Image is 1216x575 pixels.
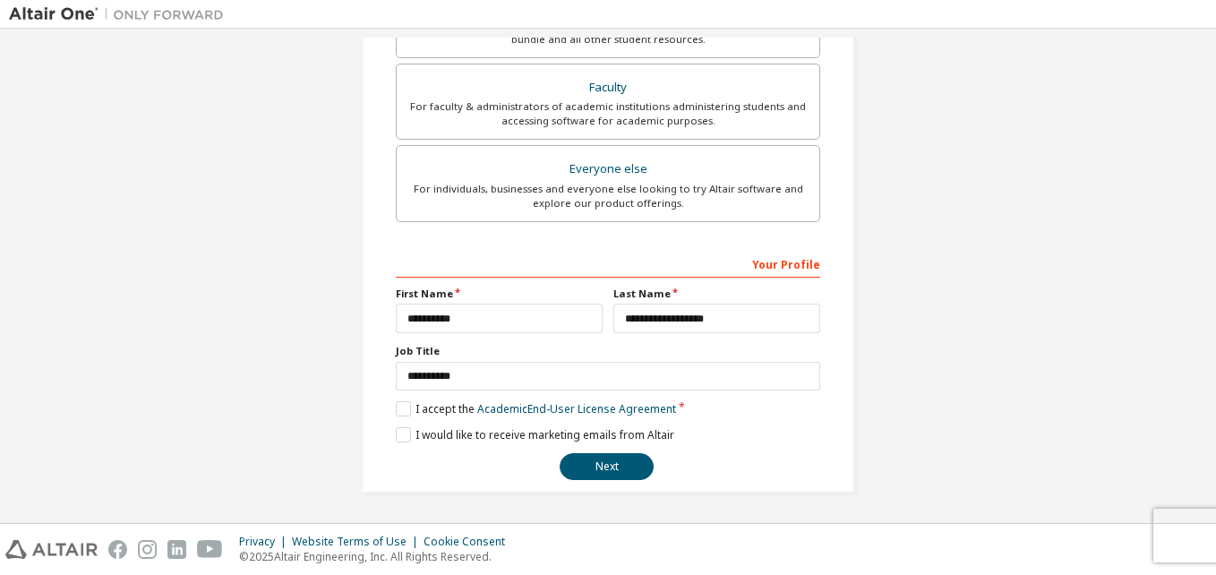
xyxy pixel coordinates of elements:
[9,5,233,23] img: Altair One
[292,535,424,549] div: Website Terms of Use
[5,540,98,559] img: altair_logo.svg
[396,249,820,278] div: Your Profile
[197,540,223,559] img: youtube.svg
[560,453,654,480] button: Next
[138,540,157,559] img: instagram.svg
[477,401,676,416] a: Academic End-User License Agreement
[424,535,516,549] div: Cookie Consent
[613,287,820,301] label: Last Name
[407,182,809,210] div: For individuals, businesses and everyone else looking to try Altair software and explore our prod...
[396,401,676,416] label: I accept the
[407,75,809,100] div: Faculty
[396,344,820,358] label: Job Title
[407,99,809,128] div: For faculty & administrators of academic institutions administering students and accessing softwa...
[108,540,127,559] img: facebook.svg
[396,287,603,301] label: First Name
[239,535,292,549] div: Privacy
[396,427,674,442] label: I would like to receive marketing emails from Altair
[239,549,516,564] p: © 2025 Altair Engineering, Inc. All Rights Reserved.
[167,540,186,559] img: linkedin.svg
[407,157,809,182] div: Everyone else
